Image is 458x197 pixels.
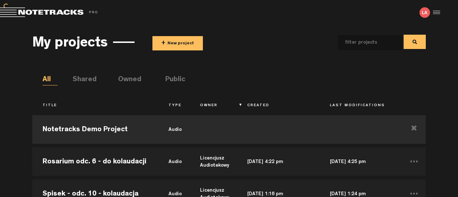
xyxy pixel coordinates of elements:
[402,146,426,178] td: ...
[320,146,402,178] td: [DATE] 4:25 pm
[73,75,88,85] li: Shared
[190,146,237,178] td: Licencjusz Audiotekowy
[118,75,133,85] li: Owned
[190,100,237,112] th: Owner
[32,36,108,52] h3: My projects
[165,75,180,85] li: Public
[419,7,430,18] img: letters
[161,39,165,48] span: +
[32,146,158,178] td: Rosarium odc. 6 - do kolaudacji
[237,100,320,112] th: Created
[32,100,158,112] th: Title
[237,146,320,178] td: [DATE] 4:22 pm
[32,113,158,146] td: Notetracks Demo Project
[152,36,203,50] button: +New project
[320,100,402,112] th: Last Modifications
[43,75,58,85] li: All
[158,113,190,146] td: audio
[158,146,190,178] td: audio
[158,100,190,112] th: Type
[338,35,391,50] input: filter projects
